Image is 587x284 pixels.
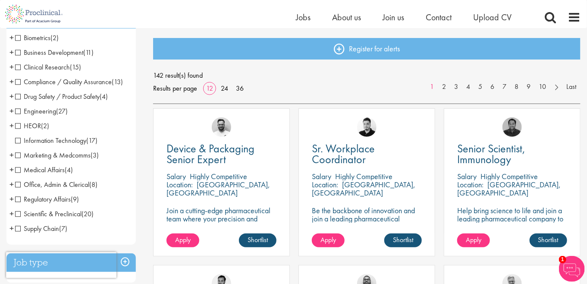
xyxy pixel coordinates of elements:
span: Medical Affairs [15,165,73,174]
span: + [9,178,14,191]
span: Scientific & Preclinical [15,209,82,218]
span: (2) [41,121,49,130]
span: Biometrics [15,33,50,42]
span: Location: [457,180,483,189]
span: + [9,75,14,88]
span: Drug Safety / Product Safety [15,92,108,101]
span: Biometrics [15,33,59,42]
a: Register for alerts [153,38,581,60]
a: 1 [426,82,438,92]
a: 7 [498,82,511,92]
span: + [9,148,14,161]
a: Upload CV [473,12,512,23]
span: Marketing & Medcomms [15,151,99,160]
span: Apply [175,235,191,244]
a: Jobs [296,12,311,23]
span: Salary [457,171,477,181]
p: Highly Competitive [480,171,538,181]
p: Join a cutting-edge pharmaceutical team where your precision and passion for quality will help sh... [166,206,276,239]
a: 5 [474,82,487,92]
span: Sr. Workplace Coordinator [312,141,375,167]
span: Regulatory Affairs [15,195,71,204]
p: [GEOGRAPHIC_DATA], [GEOGRAPHIC_DATA] [312,180,415,198]
span: Supply Chain [15,224,67,233]
span: Office, Admin & Clerical [15,180,89,189]
a: 24 [218,84,231,93]
span: Senior Scientist, Immunology [457,141,525,167]
span: (4) [100,92,108,101]
p: Be the backbone of innovation and join a leading pharmaceutical company to help keep life-changin... [312,206,422,239]
a: 36 [233,84,247,93]
span: Marketing & Medcomms [15,151,91,160]
span: (13) [112,77,123,86]
a: 10 [534,82,550,92]
span: Location: [166,180,193,189]
span: HEOR [15,121,41,130]
span: Compliance / Quality Assurance [15,77,112,86]
span: + [9,207,14,220]
span: 142 result(s) found [153,69,581,82]
a: 4 [462,82,474,92]
a: Emile De Beer [212,117,231,137]
p: Highly Competitive [190,171,247,181]
span: Regulatory Affairs [15,195,79,204]
span: + [9,60,14,73]
a: 2 [438,82,450,92]
a: Last [562,82,581,92]
span: Business Development [15,48,83,57]
span: Apply [320,235,336,244]
span: Information Technology [15,136,86,145]
img: Anderson Maldonado [357,117,377,137]
span: Location: [312,180,338,189]
p: [GEOGRAPHIC_DATA], [GEOGRAPHIC_DATA] [457,180,561,198]
a: Shortlist [384,234,422,247]
a: Apply [312,234,345,247]
span: Drug Safety / Product Safety [15,92,100,101]
span: Compliance / Quality Assurance [15,77,123,86]
p: Highly Competitive [335,171,392,181]
p: [GEOGRAPHIC_DATA], [GEOGRAPHIC_DATA] [166,180,270,198]
span: (8) [89,180,97,189]
span: 1 [559,256,566,263]
a: Sr. Workplace Coordinator [312,143,422,165]
p: Help bring science to life and join a leading pharmaceutical company to play a key role in delive... [457,206,567,247]
a: 9 [522,82,535,92]
span: Supply Chain [15,224,59,233]
a: Apply [166,234,199,247]
a: 6 [486,82,499,92]
a: About us [332,12,361,23]
span: + [9,90,14,103]
span: (3) [91,151,99,160]
span: (9) [71,195,79,204]
a: 12 [203,84,216,93]
span: Business Development [15,48,94,57]
span: HEOR [15,121,49,130]
a: 8 [510,82,523,92]
a: 3 [450,82,462,92]
span: + [9,104,14,117]
a: Apply [457,234,490,247]
span: (7) [59,224,67,233]
span: Office, Admin & Clerical [15,180,97,189]
span: Medical Affairs [15,165,65,174]
span: + [9,31,14,44]
span: Apply [466,235,481,244]
span: + [9,222,14,235]
span: (17) [86,136,97,145]
span: Information Technology [15,136,97,145]
span: Engineering [15,107,56,116]
span: Clinical Research [15,63,70,72]
span: Salary [166,171,186,181]
iframe: reCAPTCHA [6,252,116,278]
span: + [9,192,14,205]
span: Device & Packaging Senior Expert [166,141,254,167]
a: Shortlist [530,234,567,247]
a: Contact [426,12,452,23]
span: (27) [56,107,68,116]
a: Join us [383,12,404,23]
